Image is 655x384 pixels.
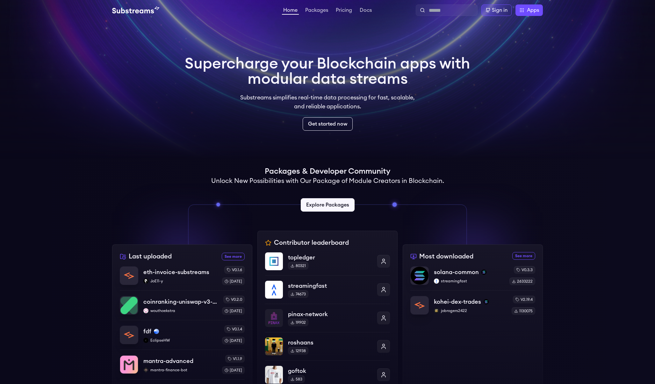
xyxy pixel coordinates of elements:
[222,253,245,260] a: See more recently uploaded packages
[265,252,283,270] img: topledger
[143,268,209,277] p: eth-invoice-substreams
[481,4,512,16] a: Sign in
[112,6,159,14] img: Substream's logo
[527,6,539,14] span: Apps
[154,329,159,334] img: base
[434,308,507,313] p: jobrogers2422
[224,325,245,333] div: v0.1.4
[265,281,283,299] img: streamingfast
[143,338,148,343] img: EclipseHW
[143,367,217,373] p: mantra-finance-bot
[411,296,428,314] img: kohei-dex-trades
[301,198,355,212] a: Explore Packages
[288,281,372,290] p: streamingfast
[434,268,479,277] p: solana-common
[265,309,283,327] img: pinax-network
[282,8,299,15] a: Home
[410,290,535,315] a: kohei-dex-tradeskohei-dex-tradessolanajobrogers2422jobrogers2422v2.19.41130075
[120,350,245,379] a: mantra-advancedmantra-advancedmantra-finance-botmantra-finance-botv1.1.9[DATE]
[211,177,444,185] h2: Unlock New Possibilities with Our Package of Module Creators in Blockchain.
[410,266,535,290] a: solana-commonsolana-commonsolanastreamingfaststreamingfastv0.3.32633222
[120,267,138,285] img: eth-invoice-substreams
[288,347,308,355] div: 12938
[288,319,308,326] div: 19902
[481,270,486,275] img: solana
[265,332,390,360] a: roshaansroshaans12938
[222,366,245,374] div: [DATE]
[288,310,372,319] p: pinax-network
[288,262,308,270] div: 80321
[303,117,353,131] a: Get started now
[223,296,245,303] div: v0.2.0
[265,304,390,332] a: pinax-networkpinax-network19902
[120,356,138,373] img: mantra-advanced
[492,6,507,14] div: Sign in
[434,279,504,284] p: streamingfast
[222,307,245,315] div: [DATE]
[288,253,372,262] p: topledger
[288,290,308,298] div: 74673
[120,266,245,290] a: eth-invoice-substreamseth-invoice-substreamsJoE11-yJoE11-yv0.1.6[DATE]
[288,338,372,347] p: roshaans
[143,279,148,284] img: JoE11-y
[143,367,148,373] img: mantra-finance-bot
[224,266,245,274] div: v0.1.6
[143,297,217,306] p: coinranking-uniswap-v3-forks
[143,308,148,313] img: wouthoekstra
[120,296,138,314] img: coinranking-uniswap-v3-forks
[120,326,138,344] img: fdf
[434,279,439,284] img: streamingfast
[185,56,470,87] h1: Supercharge your Blockchain apps with modular data streams
[265,252,390,275] a: topledgertopledger80321
[225,355,245,363] div: v1.1.9
[509,278,535,285] div: 2633222
[265,275,390,304] a: streamingfaststreamingfast74673
[304,8,329,14] a: Packages
[434,297,481,306] p: kohei-dex-trades
[120,320,245,350] a: fdffdfbaseEclipseHWEclipseHWv0.1.4[DATE]
[143,338,217,343] p: EclipseHW
[288,366,372,375] p: goftok
[143,327,151,336] p: fdf
[288,375,305,383] div: 583
[411,267,428,285] img: solana-common
[335,8,353,14] a: Pricing
[143,357,193,366] p: mantra-advanced
[222,278,245,285] div: [DATE]
[236,93,419,111] p: Substreams simplifies real-time data processing for fast, scalable, and reliable applications.
[434,308,439,313] img: jobrogers2422
[513,296,535,303] div: v2.19.4
[358,8,373,14] a: Docs
[120,290,245,320] a: coinranking-uniswap-v3-forkscoinranking-uniswap-v3-forkswouthoekstrawouthoekstrav0.2.0[DATE]
[143,308,217,313] p: wouthoekstra
[222,337,245,344] div: [DATE]
[265,166,390,177] h1: Packages & Developer Community
[512,252,535,260] a: See more most downloaded packages
[143,279,217,284] p: JoE11-y
[514,266,535,274] div: v0.3.3
[265,337,283,355] img: roshaans
[265,366,283,384] img: goftok
[484,299,489,304] img: solana
[512,307,535,315] div: 1130075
